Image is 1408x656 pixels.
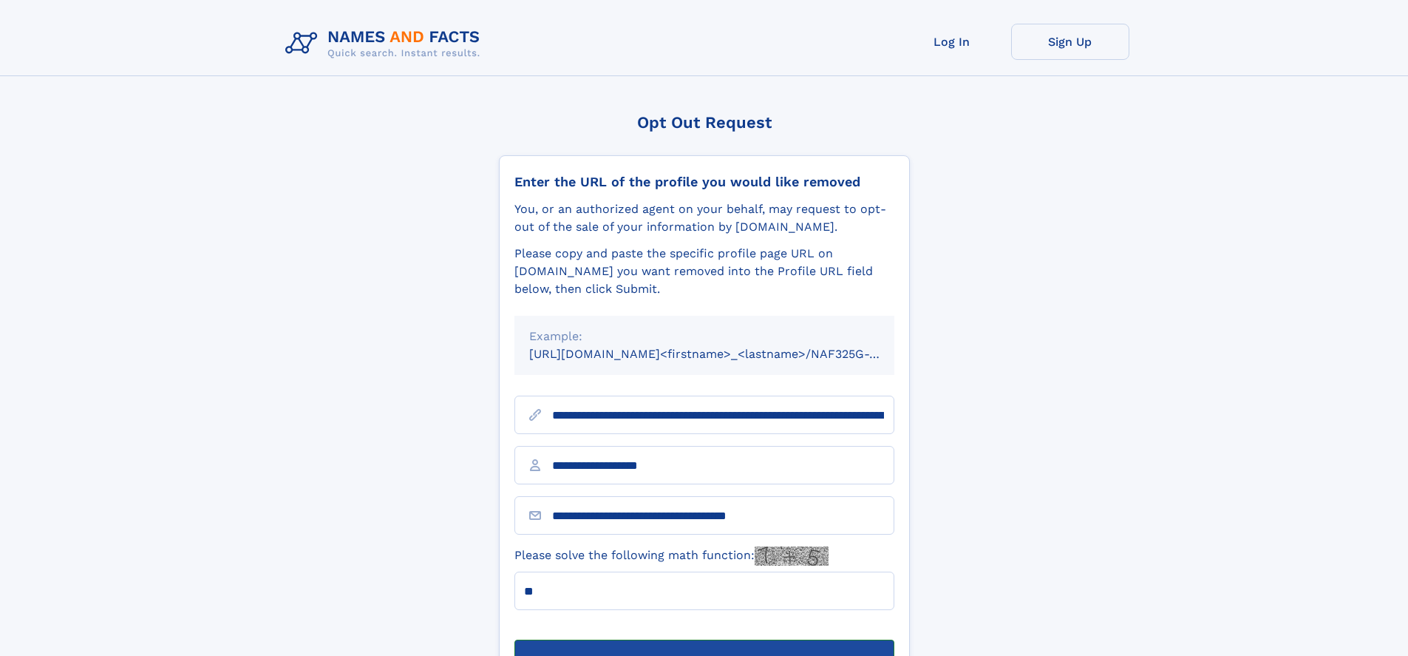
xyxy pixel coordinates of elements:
[529,328,880,345] div: Example:
[514,174,894,190] div: Enter the URL of the profile you would like removed
[893,24,1011,60] a: Log In
[514,200,894,236] div: You, or an authorized agent on your behalf, may request to opt-out of the sale of your informatio...
[279,24,492,64] img: Logo Names and Facts
[514,547,829,566] label: Please solve the following math function:
[1011,24,1129,60] a: Sign Up
[499,113,910,132] div: Opt Out Request
[529,347,922,361] small: [URL][DOMAIN_NAME]<firstname>_<lastname>/NAF325G-xxxxxxxx
[514,245,894,298] div: Please copy and paste the specific profile page URL on [DOMAIN_NAME] you want removed into the Pr...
